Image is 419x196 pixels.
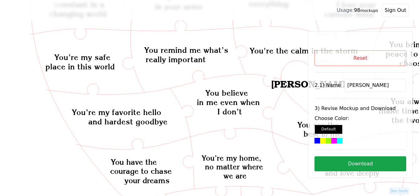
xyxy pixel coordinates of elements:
button: Sign Out [382,4,409,17]
text: [PERSON_NAME] [271,79,352,90]
text: You have the [111,158,157,167]
text: You remind me what’s [144,45,228,55]
text: You believe [205,88,248,98]
label: 3) Revise Mockup and Download [314,105,406,112]
text: place in this world [46,62,115,71]
text: and hardest goodbye [88,117,168,127]
text: in me even when [197,98,260,107]
text: we are [223,171,246,180]
text: I don’t [217,107,242,116]
text: really important [146,55,206,64]
small: Default [321,127,336,131]
text: You're the calm in the storm [250,46,358,55]
label: Choose Color: [314,115,406,122]
text: You’re my safe [54,53,110,62]
text: no matter where [205,162,263,171]
div: 98 [337,7,378,14]
text: You see the [297,120,339,129]
text: your dreams [124,176,169,185]
small: mockups [360,8,378,13]
button: Download [314,156,406,171]
button: Reset [314,50,406,66]
text: best in me [304,129,341,138]
label: 2.1) Name [314,82,341,89]
text: courage to chase [110,167,172,176]
button: Dev tools [389,187,409,195]
text: You’re my home, [202,153,261,163]
text: You’re my favorite hello [72,108,161,117]
span: Usage: [337,7,354,13]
